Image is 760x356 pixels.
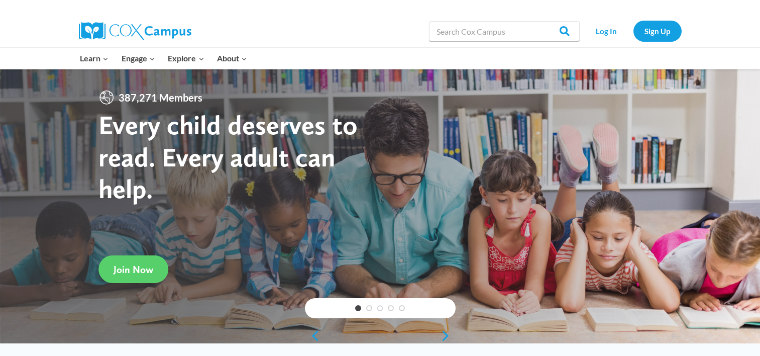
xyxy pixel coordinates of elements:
a: Log In [585,21,628,41]
a: Join Now [98,255,168,283]
span: 387,271 Members [115,90,206,106]
nav: Secondary Navigation [585,21,682,41]
input: Search Cox Campus [429,21,580,41]
a: 5 [399,305,405,311]
a: 4 [388,305,394,311]
nav: Primary Navigation [74,48,254,69]
a: next [441,330,456,342]
strong: Every child deserves to read. Every adult can help. [98,109,358,205]
span: Learn [80,52,108,65]
span: About [217,52,247,65]
span: Explore [168,52,204,65]
div: content slider buttons [305,326,456,346]
span: Join Now [114,263,153,276]
span: Engage [122,52,155,65]
a: 2 [366,305,372,311]
img: Cox Campus [79,22,191,40]
a: previous [305,330,320,342]
a: 3 [377,305,383,311]
a: Sign Up [633,21,682,41]
a: 1 [355,305,361,311]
